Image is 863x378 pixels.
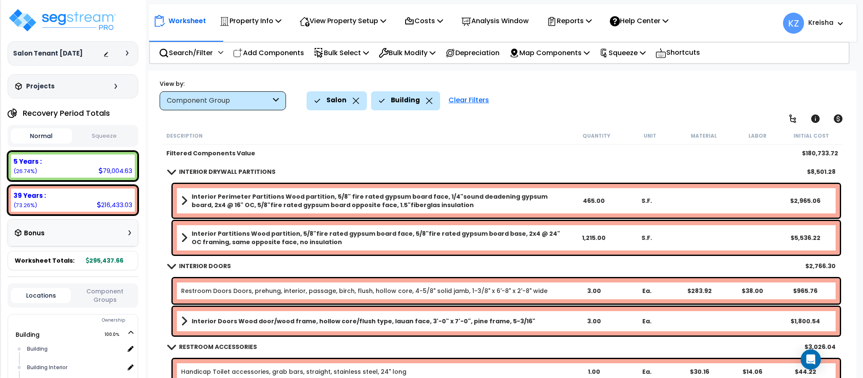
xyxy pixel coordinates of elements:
div: $44.22 [780,367,832,376]
p: Worksheet [168,15,206,27]
div: $3,026.04 [805,343,836,351]
div: 79,004.63 [99,166,132,175]
b: INTERIOR DRYWALL PARTITIONS [179,168,275,176]
small: Description [166,133,203,139]
div: $2,766.30 [806,262,836,270]
span: Worksheet Totals: [15,256,75,265]
b: Kreisha [808,18,834,27]
div: Add Components [228,43,309,63]
div: Depreciation [441,43,504,63]
span: 100.0% [104,330,127,340]
div: $14.06 [727,367,779,376]
small: Labor [748,133,767,139]
h3: Projects [26,82,55,91]
small: Initial Cost [794,133,829,139]
h3: Salon Tenant [DATE] [13,49,83,58]
p: Shortcuts [655,47,700,59]
b: 295,437.66 [86,256,123,265]
p: Building [391,95,420,106]
small: Quantity [582,133,610,139]
div: View by: [160,80,286,88]
div: 3.00 [568,287,620,295]
div: Ea. [621,287,673,295]
b: Interior Partitions Wood partition, 5/8"fire rated gypsum board face, 5/8"fire rated gypsum board... [192,229,567,246]
span: KZ [783,13,804,34]
div: $965.76 [780,287,832,295]
div: Building [25,344,124,354]
div: $2,965.06 [780,197,832,205]
p: Depreciation [445,47,500,59]
b: $180,733.72 [802,149,838,157]
p: Squeeze [599,47,646,59]
p: View Property Setup [299,15,386,27]
a: Assembly Title [181,192,567,209]
p: Bulk Modify [379,47,436,59]
p: Help Center [610,15,668,27]
div: 3.00 [568,317,620,325]
small: (73.26%) [13,202,37,209]
div: $30.16 [674,367,726,376]
p: Property Info [219,15,281,27]
button: Locations [11,288,71,303]
p: Analysis Window [461,15,529,27]
div: $5,536.22 [780,234,832,242]
b: Filtered Components Value [166,149,255,157]
small: Unit [644,133,656,139]
b: RESTROOM ACCESSORIES [179,343,257,351]
div: Shortcuts [651,43,705,63]
div: 1,215.00 [568,234,620,242]
a: Building 100.0% [16,330,40,339]
a: Individual Item [181,367,406,376]
p: Add Components [233,47,304,59]
div: Ea. [621,367,673,376]
div: 216,433.03 [97,200,132,209]
h4: Recovery Period Totals [23,109,110,117]
p: Salon [326,95,347,106]
div: $38.00 [727,287,779,295]
div: $8,501.28 [807,168,836,176]
img: logo_pro_r.png [8,8,117,33]
div: 1.00 [568,367,620,376]
button: Squeeze [74,129,135,144]
small: (26.74%) [13,168,37,175]
b: INTERIOR DOORS [179,262,231,270]
p: Reports [547,15,592,27]
div: Ownership [25,315,138,325]
button: Component Groups [75,287,135,304]
div: Clear Filters [444,91,493,110]
a: Assembly Title [181,229,567,246]
button: Normal [11,128,72,144]
div: $1,800.54 [780,317,832,325]
b: 39 Years : [13,191,46,200]
h3: Bonus [24,230,45,237]
div: $283.92 [674,287,726,295]
small: Material [691,133,717,139]
div: Ea. [621,317,673,325]
p: Costs [404,15,443,27]
div: S.F. [621,234,673,242]
p: Bulk Select [314,47,369,59]
a: Individual Item [181,287,548,295]
div: Building Interior [25,362,124,373]
div: Open Intercom Messenger [801,349,821,370]
p: Map Components [509,47,590,59]
b: Interior Perimeter Partitions Wood partition, 5/8" fire rated gypsum board face, 1/4"sound deaden... [192,192,567,209]
b: Interior Doors Wood door/wood frame, hollow core/flush type, lauan face, 3'-0" x 7'-0", pine fram... [192,317,535,325]
div: S.F. [621,197,673,205]
div: 465.00 [568,197,620,205]
p: Search/Filter [159,47,213,59]
div: Component Group [167,96,271,106]
a: Assembly Title [181,315,567,327]
b: 5 Years : [13,157,42,166]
